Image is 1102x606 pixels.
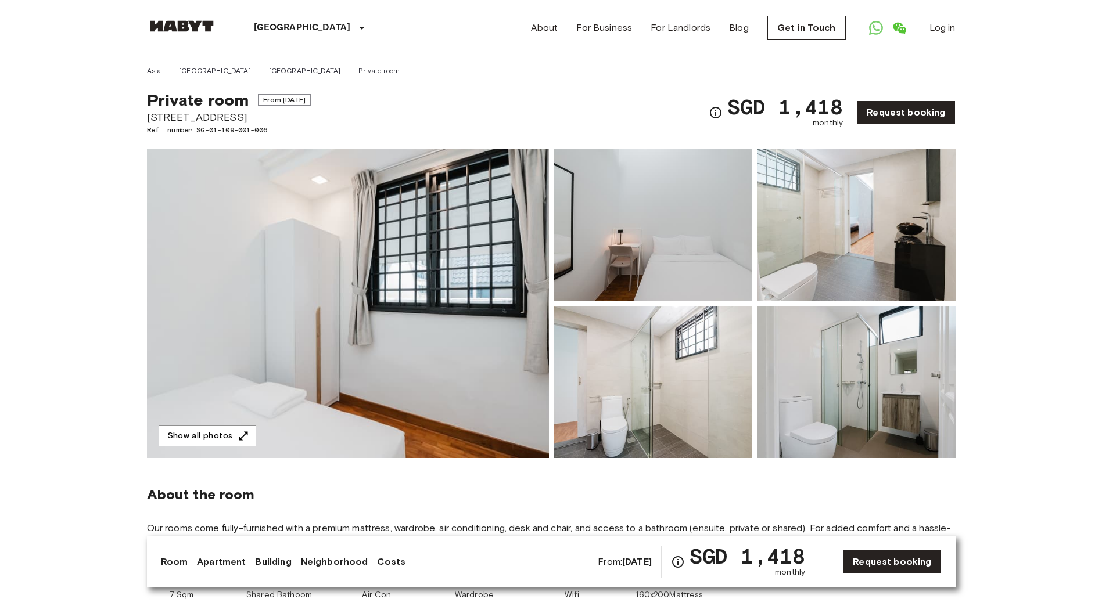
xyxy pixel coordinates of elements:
[531,21,558,35] a: About
[147,110,311,125] span: [STREET_ADDRESS]
[255,555,291,569] a: Building
[147,20,217,32] img: Habyt
[636,589,703,601] span: 160x200Mattress
[170,589,194,601] span: 7 Sqm
[377,555,405,569] a: Costs
[254,21,351,35] p: [GEOGRAPHIC_DATA]
[258,94,311,106] span: From [DATE]
[179,66,251,76] a: [GEOGRAPHIC_DATA]
[775,567,805,578] span: monthly
[565,589,579,601] span: Wifi
[857,100,955,125] a: Request booking
[671,555,685,569] svg: Check cost overview for full price breakdown. Please note that discounts apply to new joiners onl...
[651,21,710,35] a: For Landlords
[709,106,723,120] svg: Check cost overview for full price breakdown. Please note that discounts apply to new joiners onl...
[813,117,843,129] span: monthly
[301,555,368,569] a: Neighborhood
[576,21,632,35] a: For Business
[269,66,341,76] a: [GEOGRAPHIC_DATA]
[888,16,911,39] a: Open WeChat
[161,555,188,569] a: Room
[147,125,311,135] span: Ref. number SG-01-109-001-006
[147,149,549,458] img: Marketing picture of unit SG-01-109-001-006
[757,149,956,301] img: Picture of unit SG-01-109-001-006
[690,546,805,567] span: SGD 1,418
[246,589,312,601] span: Shared Bathoom
[598,555,652,568] span: From:
[727,96,843,117] span: SGD 1,418
[147,90,249,110] span: Private room
[554,306,752,458] img: Picture of unit SG-01-109-001-006
[362,589,391,601] span: Air Con
[729,21,749,35] a: Blog
[455,589,494,601] span: Wardrobe
[554,149,752,301] img: Picture of unit SG-01-109-001-006
[147,486,956,503] span: About the room
[197,555,246,569] a: Apartment
[757,306,956,458] img: Picture of unit SG-01-109-001-006
[147,66,161,76] a: Asia
[159,425,256,447] button: Show all photos
[767,16,846,40] a: Get in Touch
[622,556,652,567] b: [DATE]
[929,21,956,35] a: Log in
[358,66,400,76] a: Private room
[864,16,888,39] a: Open WhatsApp
[843,550,941,574] a: Request booking
[147,522,956,547] span: Our rooms come fully-furnished with a premium mattress, wardrobe, air conditioning, desk and chai...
